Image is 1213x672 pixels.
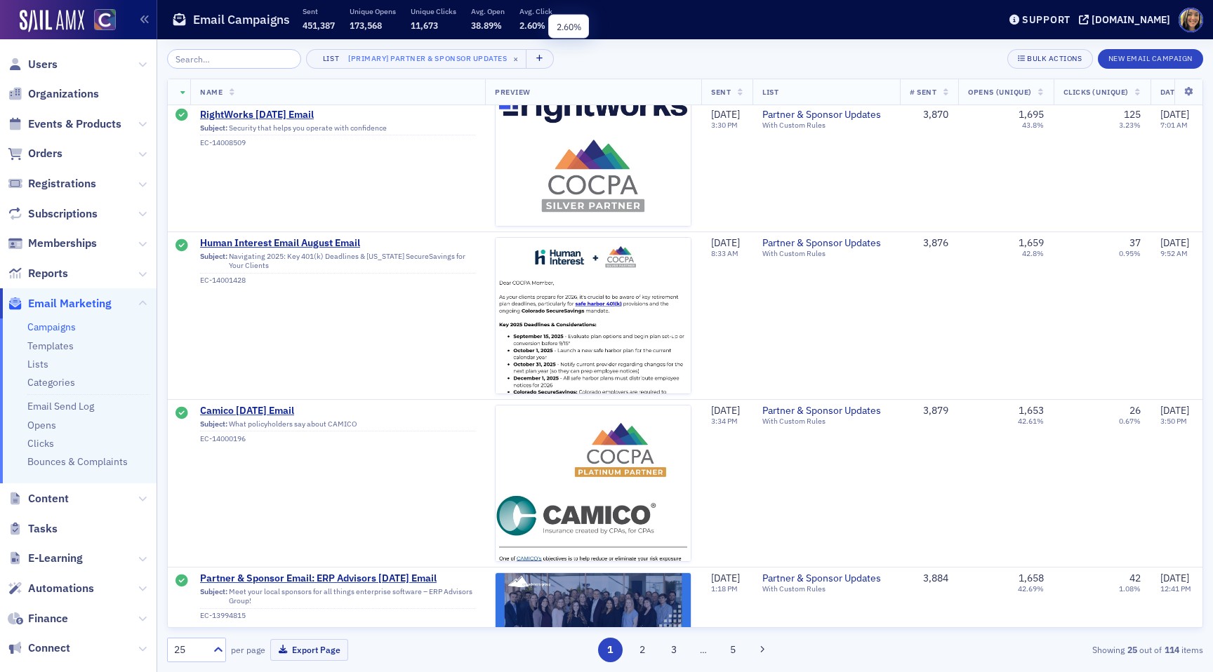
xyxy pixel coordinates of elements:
div: EC-14008509 [200,138,475,147]
div: Security that helps you operate with confidence [200,123,475,136]
div: Sent [175,239,188,253]
a: Opens [27,419,56,431]
div: With Custom Rules [762,121,890,130]
a: Partner & Sponsor Updates [762,237,890,250]
div: EC-14001428 [200,276,475,285]
span: Subject: [200,419,227,429]
a: Categories [27,376,75,389]
div: 1,695 [1019,109,1044,121]
div: With Custom Rules [762,417,890,426]
div: Sent [175,109,188,123]
div: [DOMAIN_NAME] [1092,13,1170,26]
div: 3,876 [910,237,948,250]
div: 42.8% [1022,249,1044,258]
button: Bulk Actions [1007,49,1092,69]
span: Name [200,87,223,97]
strong: 25 [1125,643,1139,656]
a: Partner & Sponsor Updates [762,405,890,417]
span: Connect [28,640,70,656]
a: Bounces & Complaints [27,455,128,468]
div: What policyholders say about CAMICO [200,419,475,432]
span: Subject: [200,587,227,605]
span: Camico [DATE] Email [200,405,475,417]
span: × [510,53,522,65]
span: Email Marketing [28,296,112,311]
span: Clicks (Unique) [1063,87,1129,97]
a: Subscriptions [8,206,98,222]
div: EC-14000196 [200,434,475,443]
span: … [694,643,713,656]
div: With Custom Rules [762,249,890,258]
a: Organizations [8,86,99,102]
div: 3,879 [910,405,948,417]
div: 42.69% [1018,584,1044,593]
time: 9:52 AM [1160,248,1188,258]
div: 3.23% [1119,121,1141,130]
a: Partner & Sponsor Updates [762,572,890,585]
a: Email Marketing [8,296,112,311]
span: 38.89% [471,20,502,31]
span: [DATE] [711,572,740,584]
div: 0.67% [1119,417,1141,426]
div: Navigating 2025: Key 401(k) Deadlines & [US_STATE] SecureSavings for Your Clients [200,252,475,274]
a: Registrations [8,176,96,191]
a: RightWorks [DATE] Email [200,109,475,121]
a: Partner & Sponsor Email: ERP Advisors [DATE] Email [200,572,475,585]
div: Showing out of items [868,643,1203,656]
img: SailAMX [20,10,84,32]
span: Content [28,491,69,506]
div: 42.61% [1018,417,1044,426]
span: [DATE] [1160,236,1189,249]
span: Organizations [28,86,99,102]
div: 3,870 [910,109,948,121]
time: 12:41 PM [1160,584,1191,593]
div: 125 [1124,109,1141,121]
p: Avg. Click [519,6,552,16]
button: New Email Campaign [1098,49,1203,69]
span: [DATE] [711,404,740,417]
div: 26 [1129,405,1141,417]
a: Human Interest Email August Email [200,237,475,250]
span: Preview [495,87,531,97]
span: # Sent [910,87,936,97]
span: Subject: [200,252,227,270]
a: New Email Campaign [1098,51,1203,64]
span: Profile [1179,8,1203,32]
div: 43.8% [1022,121,1044,130]
div: Meet your local sponsors for all things enterprise software – ERP Advisors Group! [200,587,475,609]
a: Campaigns [27,321,76,333]
span: Finance [28,611,68,626]
div: Sent [175,574,188,589]
span: Memberships [28,236,97,251]
div: 3,884 [910,572,948,585]
a: Email Send Log [27,400,94,412]
button: [DOMAIN_NAME] [1079,15,1175,25]
span: [DATE] [1160,404,1189,417]
div: 25 [174,643,205,657]
time: 3:50 PM [1160,416,1187,426]
input: Search… [167,49,301,69]
img: SailAMX [94,9,116,31]
span: E-Learning [28,551,83,566]
a: Connect [8,640,70,656]
a: Orders [8,146,62,161]
a: Partner & Sponsor Updates [762,109,890,121]
span: 11,673 [411,20,438,31]
span: Events & Products [28,116,121,132]
span: 451,387 [303,20,335,31]
img: email-preview-2203.jpeg [496,238,691,664]
a: Clicks [27,437,54,450]
div: 0.95% [1119,249,1141,258]
time: 3:34 PM [711,416,738,426]
time: 3:30 PM [711,121,738,130]
a: Templates [27,340,74,352]
span: Sent [711,87,731,97]
time: 1:18 PM [711,584,738,593]
span: List [762,87,778,97]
